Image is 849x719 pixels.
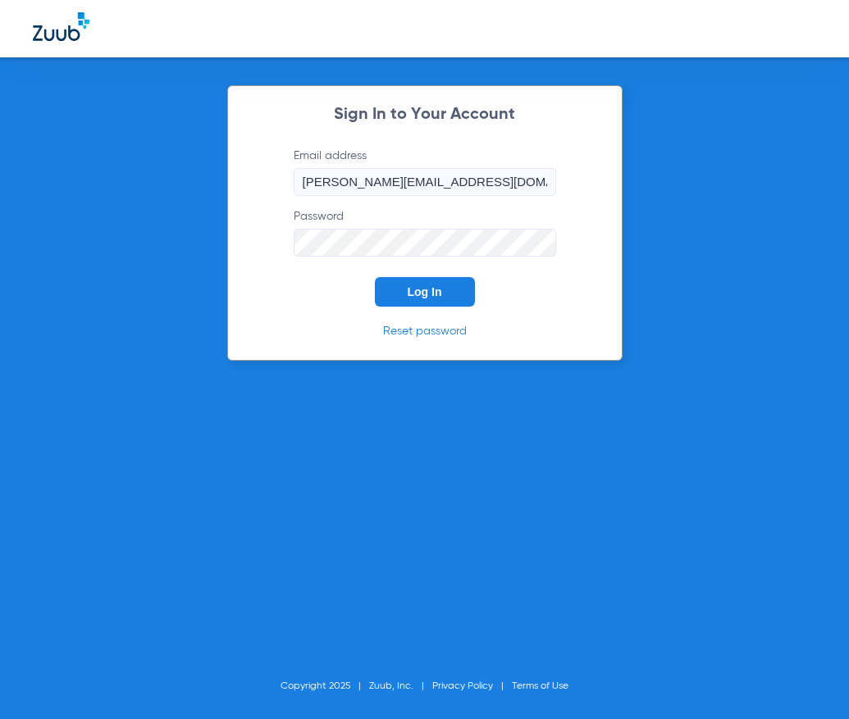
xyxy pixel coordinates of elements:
button: Log In [375,277,475,307]
input: Password [294,229,556,257]
iframe: Chat Widget [767,640,849,719]
h2: Sign In to Your Account [269,107,581,123]
a: Terms of Use [512,681,568,691]
img: Zuub Logo [33,12,89,41]
input: Email address [294,168,556,196]
a: Privacy Policy [432,681,493,691]
span: Log In [408,285,442,298]
label: Password [294,208,556,257]
label: Email address [294,148,556,196]
a: Reset password [383,325,467,337]
li: Copyright 2025 [281,678,369,694]
li: Zuub, Inc. [369,678,432,694]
